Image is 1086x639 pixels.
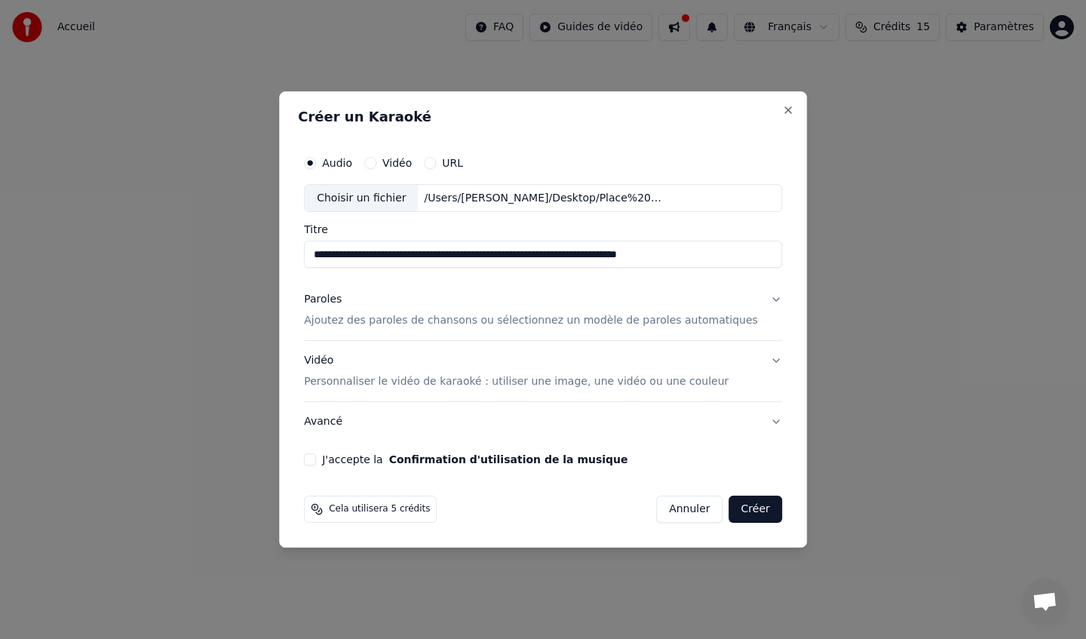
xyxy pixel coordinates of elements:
[298,110,788,124] h2: Créer un Karaoké
[304,354,729,390] div: Vidéo
[329,503,430,515] span: Cela utilisera 5 crédits
[389,454,628,465] button: J'accepte la
[304,314,758,329] p: Ajoutez des paroles de chansons ou sélectionnez un modèle de paroles automatiques
[729,496,782,523] button: Créer
[304,374,729,389] p: Personnaliser le vidéo de karaoké : utiliser une image, une vidéo ou une couleur
[322,454,627,465] label: J'accepte la
[382,158,412,168] label: Vidéo
[656,496,722,523] button: Annuler
[304,402,782,441] button: Avancé
[304,225,782,235] label: Titre
[304,281,782,341] button: ParolesAjoutez des paroles de chansons ou sélectionnez un modèle de paroles automatiques
[322,158,352,168] label: Audio
[442,158,463,168] label: URL
[419,191,675,206] div: /Users/[PERSON_NAME]/Desktop/Place%20Des%20Grands%20Hommes%20%20%20Bruel%20Patrick%20%20%20Instru...
[304,342,782,402] button: VidéoPersonnaliser le vidéo de karaoké : utiliser une image, une vidéo ou une couleur
[304,293,342,308] div: Paroles
[305,185,418,212] div: Choisir un fichier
